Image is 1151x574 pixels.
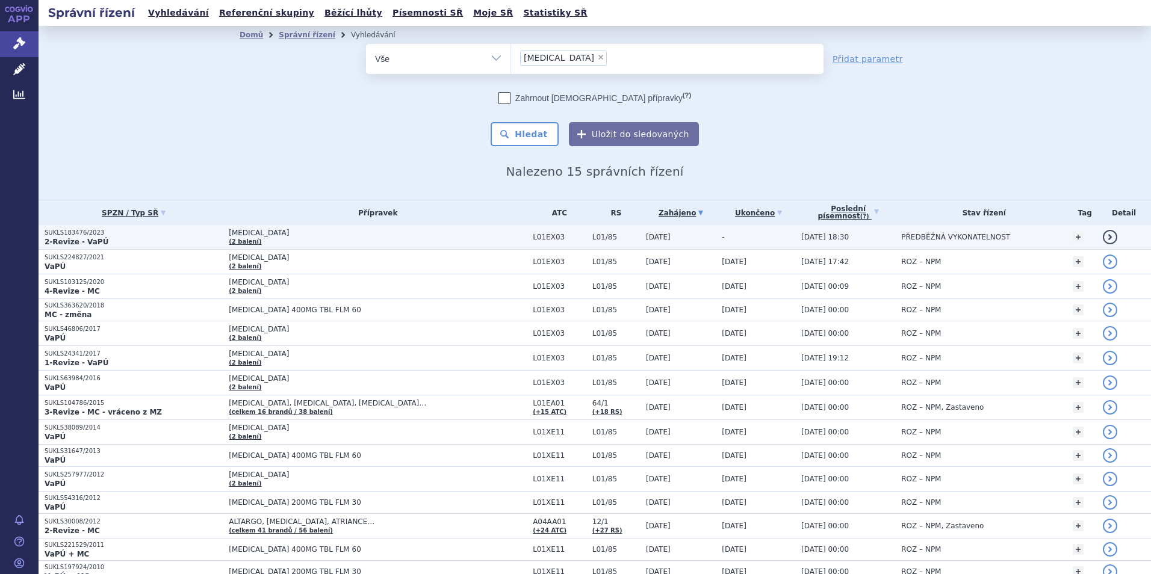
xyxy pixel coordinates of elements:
[229,384,261,390] a: (2 balení)
[722,258,746,266] span: [DATE]
[860,213,869,220] abbr: (?)
[1103,255,1117,269] a: detail
[533,498,586,507] span: L01XE11
[533,354,586,362] span: L01EX03
[586,200,640,225] th: RS
[229,527,333,534] a: (celkem 41 brandů / 56 balení)
[1103,375,1117,390] a: detail
[592,399,640,407] span: 64/1
[45,383,66,392] strong: VaPÚ
[901,306,941,314] span: ROZ – NPM
[592,378,640,387] span: L01/85
[45,471,223,479] p: SUKLS257977/2012
[1103,542,1117,557] a: detail
[646,205,716,221] a: Zahájeno
[45,503,66,511] strong: VaPÚ
[229,238,261,245] a: (2 balení)
[45,480,66,488] strong: VaPÚ
[592,527,622,534] a: (+27 RS)
[533,233,586,241] span: L01EX03
[45,447,223,455] p: SUKLS31647/2013
[901,498,941,507] span: ROZ – NPM
[646,233,671,241] span: [DATE]
[646,545,671,554] span: [DATE]
[45,374,223,383] p: SUKLS63984/2016
[646,282,671,291] span: [DATE]
[1073,474,1084,484] a: +
[592,451,640,460] span: L01/85
[592,475,640,483] span: L01/85
[45,541,223,549] p: SUKLS221529/2011
[229,424,527,432] span: [MEDICAL_DATA]
[569,122,699,146] button: Uložit do sledovaných
[1067,200,1097,225] th: Tag
[229,325,527,333] span: [MEDICAL_DATA]
[1103,400,1117,415] a: detail
[592,233,640,241] span: L01/85
[45,262,66,271] strong: VaPÚ
[722,475,746,483] span: [DATE]
[592,329,640,338] span: L01/85
[498,92,691,104] label: Zahrnout [DEMOGRAPHIC_DATA] přípravky
[45,310,92,319] strong: MC - změna
[144,5,213,21] a: Vyhledávání
[1103,279,1117,294] a: detail
[533,282,586,291] span: L01EX03
[722,498,746,507] span: [DATE]
[533,428,586,436] span: L01XE11
[801,428,849,436] span: [DATE] 00:00
[722,306,746,314] span: [DATE]
[1103,326,1117,341] a: detail
[491,122,559,146] button: Hledat
[45,433,66,441] strong: VaPÚ
[229,399,527,407] span: [MEDICAL_DATA], [MEDICAL_DATA], [MEDICAL_DATA]…
[722,428,746,436] span: [DATE]
[240,31,263,39] a: Domů
[801,282,849,291] span: [DATE] 00:09
[45,278,223,286] p: SUKLS103125/2020
[801,258,849,266] span: [DATE] 17:42
[1073,427,1084,437] a: +
[1103,519,1117,533] a: detail
[683,91,691,99] abbr: (?)
[45,456,66,464] strong: VaPÚ
[722,522,746,530] span: [DATE]
[801,451,849,460] span: [DATE] 00:00
[229,451,527,460] span: [MEDICAL_DATA] 400MG TBL FLM 60
[1073,520,1084,531] a: +
[1097,200,1151,225] th: Detail
[45,526,100,535] strong: 2-Revize - MC
[646,354,671,362] span: [DATE]
[592,428,640,436] span: L01/85
[223,200,527,225] th: Přípravek
[722,282,746,291] span: [DATE]
[722,403,746,412] span: [DATE]
[533,545,586,554] span: L01XE11
[229,335,261,341] a: (2 balení)
[1073,497,1084,508] a: +
[229,517,527,526] span: ALTARGO, [MEDICAL_DATA], ATRIANCE…
[351,26,411,44] li: Vyhledávání
[646,378,671,387] span: [DATE]
[533,475,586,483] span: L01XE11
[229,350,527,358] span: [MEDICAL_DATA]
[45,517,223,526] p: SUKLS30008/2012
[45,408,162,416] strong: 3-Revize - MC - vráceno z MZ
[45,550,89,558] strong: VaPÚ + MC
[1103,303,1117,317] a: detail
[646,258,671,266] span: [DATE]
[646,498,671,507] span: [DATE]
[801,200,895,225] a: Poslednípísemnost(?)
[801,378,849,387] span: [DATE] 00:00
[801,306,849,314] span: [DATE] 00:00
[646,306,671,314] span: [DATE]
[45,350,223,358] p: SUKLS24341/2017
[533,378,586,387] span: L01EX03
[646,403,671,412] span: [DATE]
[229,288,261,294] a: (2 balení)
[45,301,223,310] p: SUKLS363620/2018
[45,287,100,295] strong: 4-Revize - MC
[470,5,517,21] a: Moje SŘ
[592,498,640,507] span: L01/85
[229,374,527,383] span: [MEDICAL_DATA]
